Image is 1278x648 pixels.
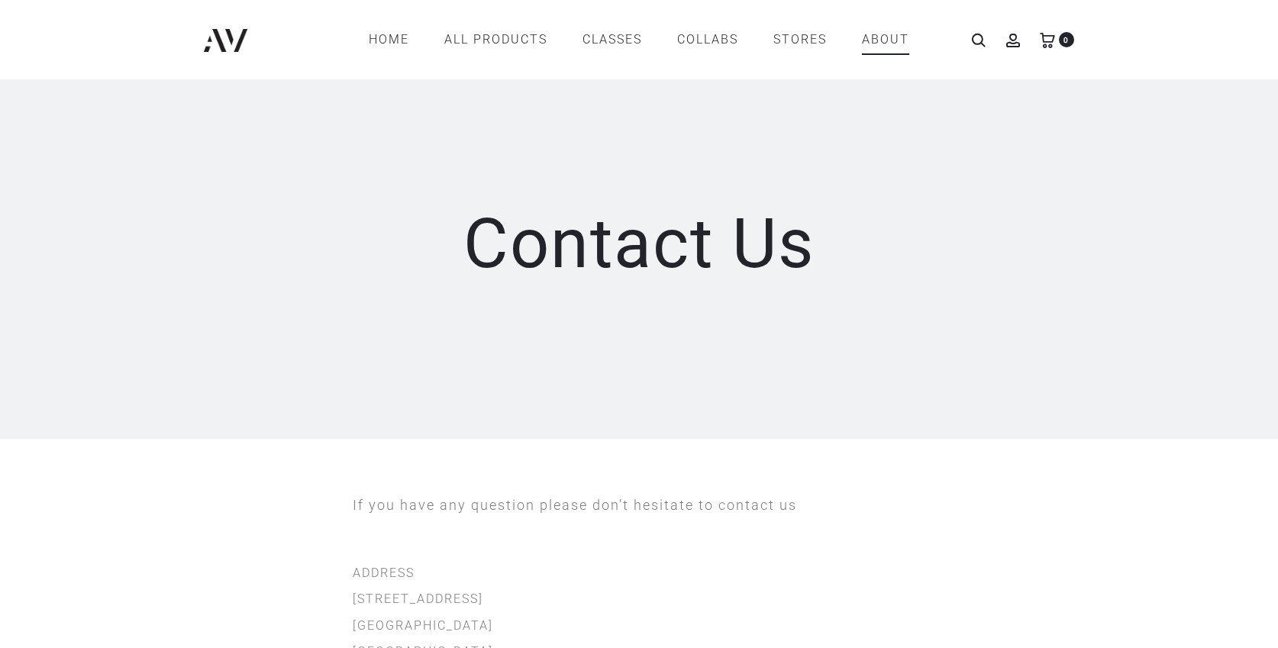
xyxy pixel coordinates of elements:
a: COLLABS [677,27,738,53]
h1: Contact us [31,210,1247,305]
p: If you have any question please don’t hesitate to contact us [353,492,925,518]
a: ABOUT [862,27,909,53]
a: STORES [773,27,827,53]
a: CLASSES [583,27,642,53]
a: Home [369,27,409,53]
a: 0 [1040,32,1055,47]
a: All products [444,27,547,53]
span: 0 [1059,32,1074,47]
